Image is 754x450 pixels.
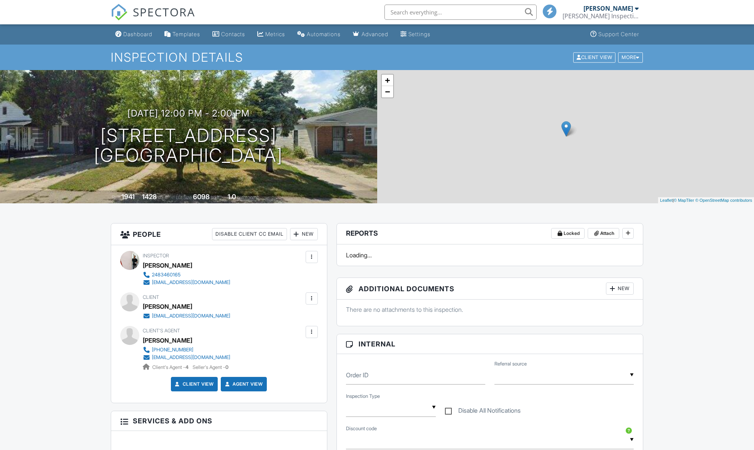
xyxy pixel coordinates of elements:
[143,354,230,361] a: [EMAIL_ADDRESS][DOMAIN_NAME]
[152,364,190,370] span: Client's Agent -
[223,380,263,388] a: Agent View
[143,294,159,300] span: Client
[572,54,617,60] a: Client View
[658,197,754,204] div: |
[176,195,192,200] span: Lot Size
[382,86,393,97] a: Zoom out
[695,198,752,203] a: © OpenStreetMap contributors
[152,313,230,319] div: [EMAIL_ADDRESS][DOMAIN_NAME]
[346,425,377,432] label: Discount code
[143,271,230,279] a: 2483460165
[112,195,120,200] span: Built
[307,31,341,37] div: Automations
[111,223,327,245] h3: People
[445,407,521,416] label: Disable All Notifications
[337,278,643,300] h3: Additional Documents
[152,272,180,278] div: 2483460165
[193,364,228,370] span: Seller's Agent -
[265,31,285,37] div: Metrics
[346,305,634,314] p: There are no attachments to this inspection.
[618,52,643,62] div: More
[143,279,230,286] a: [EMAIL_ADDRESS][DOMAIN_NAME]
[143,328,180,334] span: Client's Agent
[563,12,639,20] div: Russ Inspections
[290,228,318,240] div: New
[382,75,393,86] a: Zoom in
[346,393,380,400] label: Inspection Type
[606,282,634,295] div: New
[128,108,250,118] h3: [DATE] 12:00 pm - 2:00 pm
[112,27,155,41] a: Dashboard
[161,27,203,41] a: Templates
[111,10,195,26] a: SPECTORA
[228,193,236,201] div: 1.0
[143,253,169,259] span: Inspector
[143,346,230,354] a: [PHONE_NUMBER]
[254,27,288,41] a: Metrics
[174,380,214,388] a: Client View
[193,193,210,201] div: 6098
[337,334,643,354] h3: Internal
[350,27,391,41] a: Advanced
[212,228,287,240] div: Disable Client CC Email
[133,4,195,20] span: SPECTORA
[111,51,644,64] h1: Inspection Details
[152,354,230,361] div: [EMAIL_ADDRESS][DOMAIN_NAME]
[587,27,642,41] a: Support Center
[362,31,388,37] div: Advanced
[143,301,192,312] div: [PERSON_NAME]
[94,126,283,166] h1: [STREET_ADDRESS] [GEOGRAPHIC_DATA]
[152,279,230,286] div: [EMAIL_ADDRESS][DOMAIN_NAME]
[598,31,639,37] div: Support Center
[346,371,368,379] label: Order ID
[143,312,230,320] a: [EMAIL_ADDRESS][DOMAIN_NAME]
[121,193,135,201] div: 1941
[494,361,527,367] label: Referral source
[674,198,694,203] a: © MapTiler
[111,4,128,21] img: The Best Home Inspection Software - Spectora
[152,347,193,353] div: [PHONE_NUMBER]
[408,31,430,37] div: Settings
[158,195,169,200] span: sq. ft.
[172,31,200,37] div: Templates
[225,364,228,370] strong: 0
[294,27,344,41] a: Automations (Basic)
[211,195,220,200] span: sq.ft.
[583,5,633,12] div: [PERSON_NAME]
[660,198,673,203] a: Leaflet
[111,411,327,431] h3: Services & Add ons
[221,31,245,37] div: Contacts
[142,193,157,201] div: 1428
[384,5,537,20] input: Search everything...
[123,31,152,37] div: Dashboard
[143,260,192,271] div: [PERSON_NAME]
[397,27,434,41] a: Settings
[573,52,615,62] div: Client View
[237,195,259,200] span: bathrooms
[185,364,188,370] strong: 4
[143,335,192,346] a: [PERSON_NAME]
[209,27,248,41] a: Contacts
